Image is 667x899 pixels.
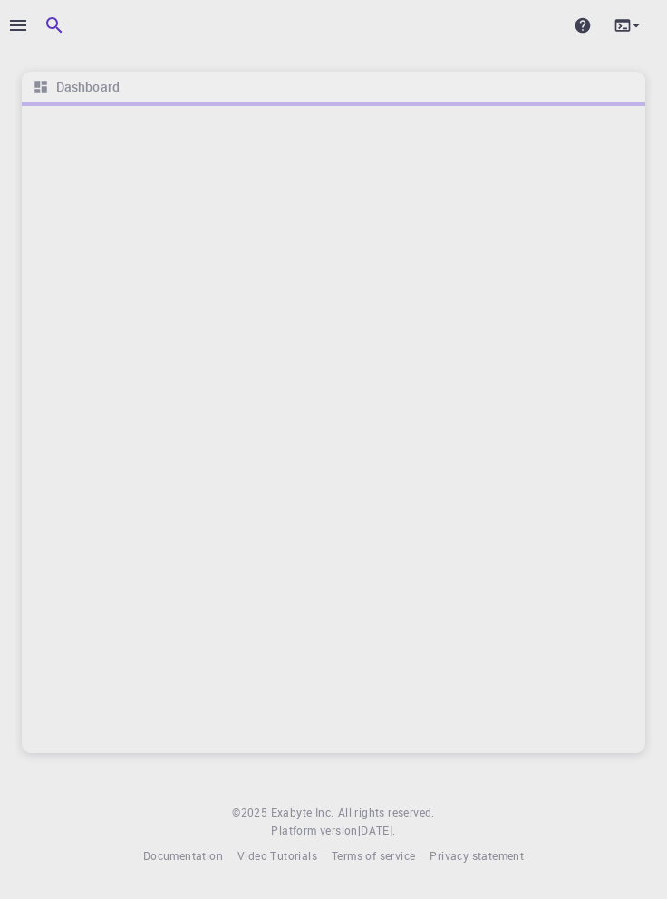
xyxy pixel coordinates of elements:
a: [DATE]. [358,822,396,840]
span: Video Tutorials [237,848,317,863]
a: Privacy statement [430,847,524,865]
a: Documentation [143,847,223,865]
span: Platform version [271,822,357,840]
a: Exabyte Inc. [271,804,334,822]
span: Documentation [143,848,223,863]
span: Terms of service [332,848,415,863]
span: © 2025 [232,804,270,822]
a: Terms of service [332,847,415,865]
a: Video Tutorials [237,847,317,865]
span: All rights reserved. [338,804,435,822]
h6: Dashboard [49,77,120,97]
span: Privacy statement [430,848,524,863]
span: [DATE] . [358,823,396,837]
span: Exabyte Inc. [271,805,334,819]
nav: breadcrumb [29,77,123,97]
